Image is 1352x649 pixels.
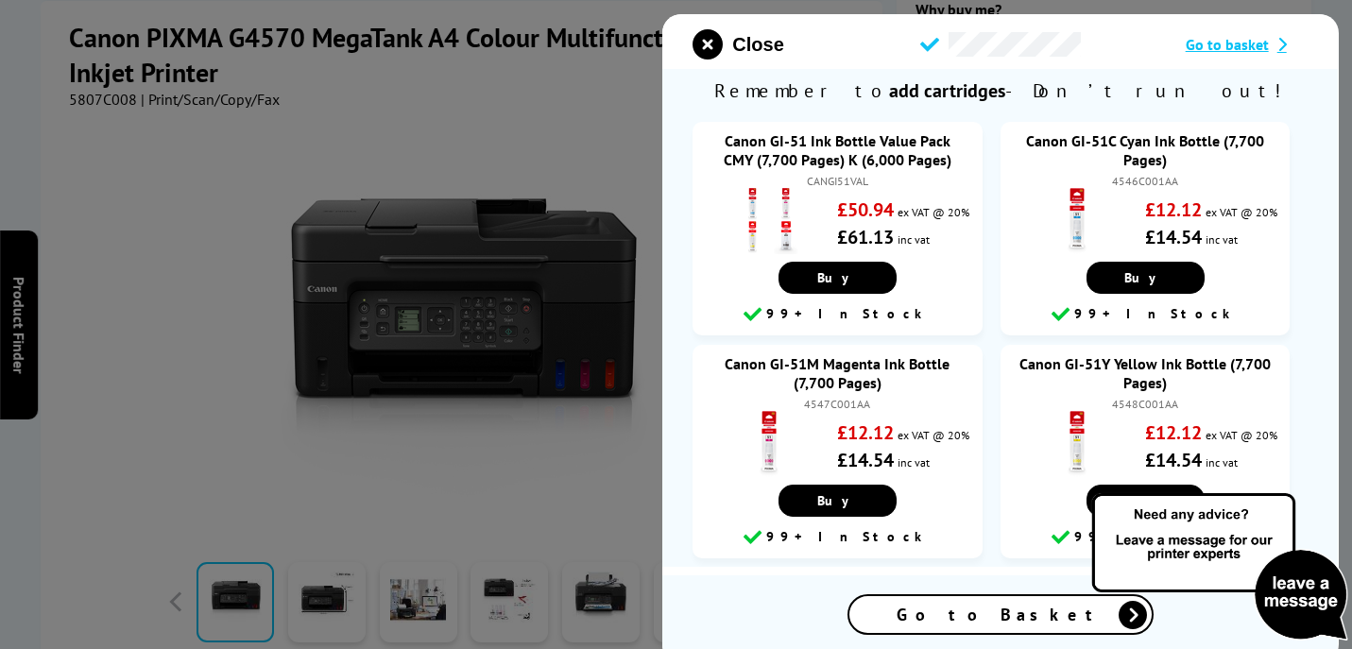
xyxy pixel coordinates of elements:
[1018,174,1270,188] div: 4546C001AA
[1025,131,1263,169] a: Canon GI-51C Cyan Ink Bottle (7,700 Pages)
[1144,448,1201,472] strong: £14.54
[732,34,783,56] span: Close
[702,303,972,326] div: 99+ In Stock
[725,354,950,392] a: Canon GI-51M Magenta Ink Bottle (7,700 Pages)
[1009,303,1279,326] div: 99+ In Stock
[847,594,1153,635] a: Go to Basket
[898,428,969,442] span: ex VAT @ 20%
[816,492,857,509] span: Buy
[1018,397,1270,411] div: 4548C001AA
[1144,197,1201,222] strong: £12.12
[888,78,1004,103] b: add cartridges
[1185,35,1308,54] a: Go to basket
[896,604,1104,625] span: Go to Basket
[1044,188,1110,254] img: Canon GI-51C Cyan Ink Bottle (7,700 Pages)
[1205,232,1237,247] span: inc vat
[1205,455,1237,470] span: inc vat
[1124,269,1165,286] span: Buy
[736,188,802,254] img: Canon GI-51 Ink Bottle Value Pack CMY (7,700 Pages) K (6,000 Pages)
[1205,428,1276,442] span: ex VAT @ 20%
[1144,420,1201,445] strong: £12.12
[1185,35,1268,54] span: Go to basket
[711,174,963,188] div: CANGI51VAL
[1009,526,1279,549] div: 99+ In Stock
[723,131,950,169] a: Canon GI-51 Ink Bottle Value Pack CMY (7,700 Pages) K (6,000 Pages)
[1018,354,1270,392] a: Canon GI-51Y Yellow Ink Bottle (7,700 Pages)
[837,197,894,222] strong: £50.94
[837,225,894,249] strong: £61.13
[898,232,930,247] span: inc vat
[898,205,969,219] span: ex VAT @ 20%
[816,269,857,286] span: Buy
[736,411,802,477] img: Canon GI-51M Magenta Ink Bottle (7,700 Pages)
[898,455,930,470] span: inc vat
[1144,225,1201,249] strong: £14.54
[693,29,783,60] button: close modal
[837,448,894,472] strong: £14.54
[837,420,894,445] strong: £12.12
[711,397,963,411] div: 4547C001AA
[702,526,972,549] div: 99+ In Stock
[662,69,1339,112] span: Remember to - Don’t run out!
[1205,205,1276,219] span: ex VAT @ 20%
[1044,411,1110,477] img: Canon GI-51Y Yellow Ink Bottle (7,700 Pages)
[1087,490,1352,645] img: Open Live Chat window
